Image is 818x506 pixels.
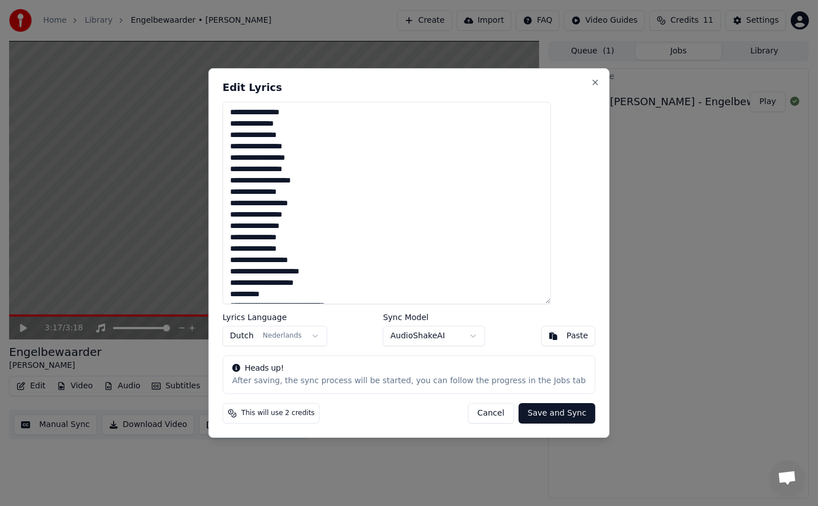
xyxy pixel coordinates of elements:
button: Paste [541,326,595,346]
label: Sync Model [383,313,485,321]
label: Lyrics Language [223,313,327,321]
div: After saving, the sync process will be started, you can follow the progress in the Jobs tab [232,375,586,387]
span: This will use 2 credits [241,409,315,418]
button: Cancel [468,403,514,424]
h2: Edit Lyrics [223,82,595,93]
button: Save and Sync [519,403,595,424]
div: Paste [566,330,588,342]
div: Heads up! [232,363,586,374]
